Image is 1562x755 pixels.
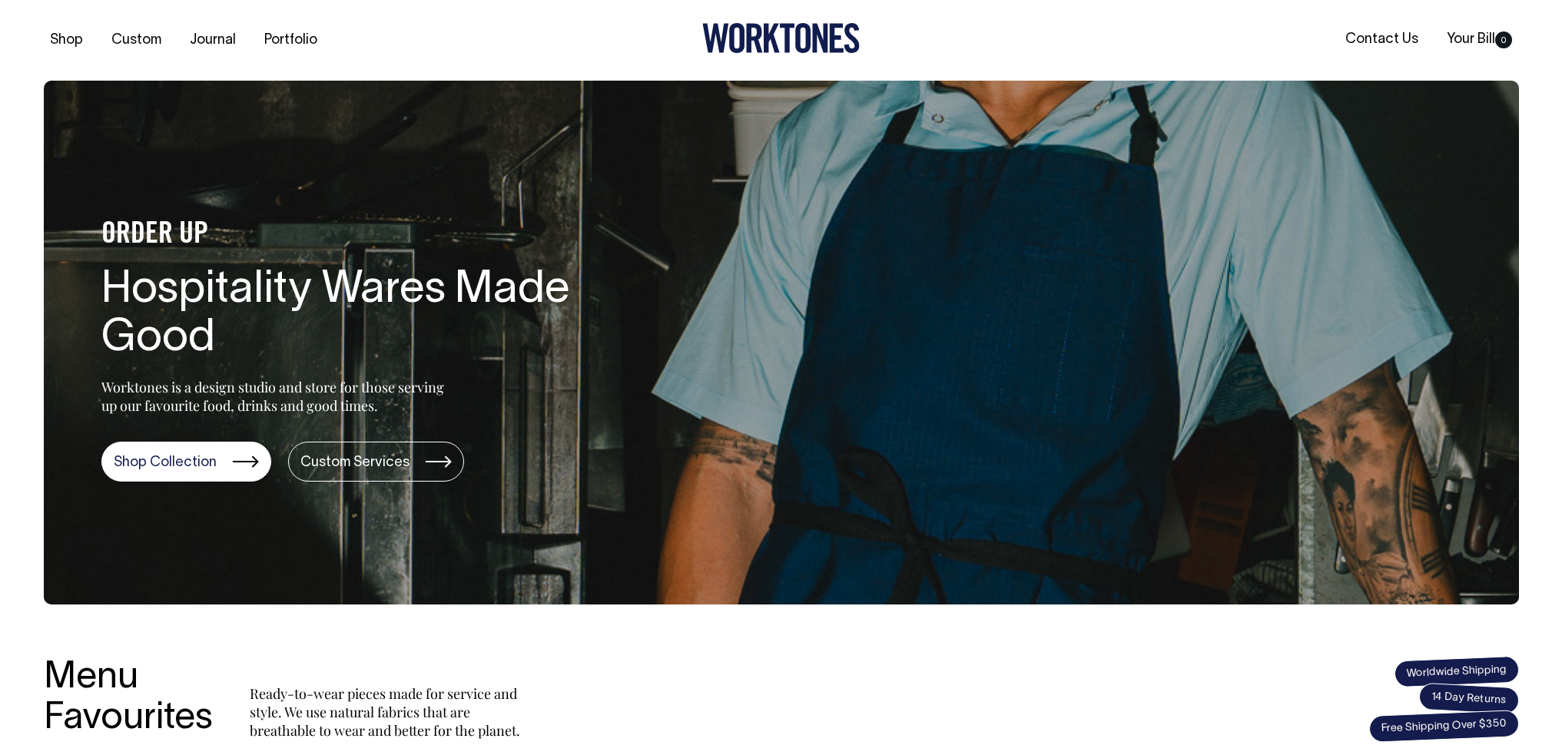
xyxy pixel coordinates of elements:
[250,684,526,740] p: Ready-to-wear pieces made for service and style. We use natural fabrics that are breathable to we...
[44,28,89,53] a: Shop
[1394,655,1519,687] span: Worldwide Shipping
[101,267,593,365] h1: Hospitality Wares Made Good
[44,658,213,740] h3: Menu Favourites
[101,378,451,415] p: Worktones is a design studio and store for those serving up our favourite food, drinks and good t...
[1418,683,1520,715] span: 14 Day Returns
[1441,27,1518,52] a: Your Bill0
[105,28,167,53] a: Custom
[258,28,323,53] a: Portfolio
[1495,31,1512,48] span: 0
[101,442,271,482] a: Shop Collection
[1368,710,1519,743] span: Free Shipping Over $350
[184,28,242,53] a: Journal
[1339,27,1424,52] a: Contact Us
[101,219,593,251] h4: ORDER UP
[288,442,464,482] a: Custom Services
